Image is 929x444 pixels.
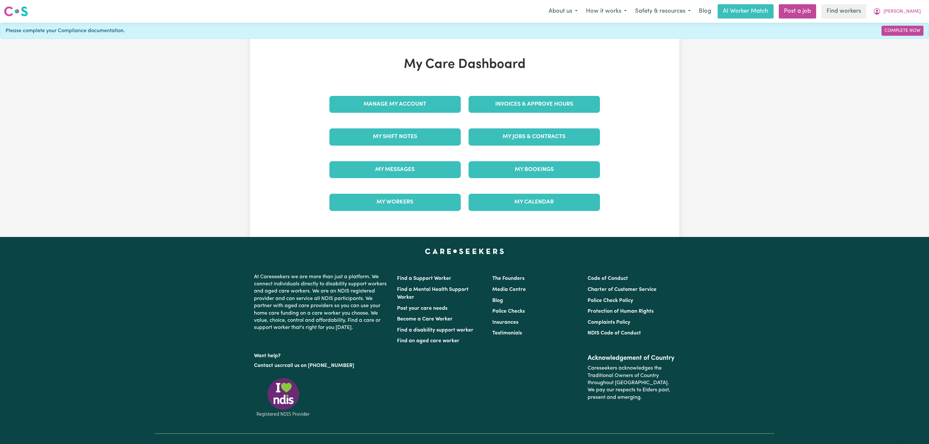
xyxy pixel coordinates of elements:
[325,57,604,72] h1: My Care Dashboard
[869,5,925,18] button: My Account
[883,8,921,15] span: [PERSON_NAME]
[469,128,600,145] a: My Jobs & Contracts
[329,194,461,211] a: My Workers
[285,363,354,368] a: call us on [PHONE_NUMBER]
[254,271,389,334] p: At Careseekers we are more than just a platform. We connect individuals directly to disability su...
[588,287,657,292] a: Charter of Customer Service
[718,4,774,19] a: AI Worker Match
[882,26,923,36] a: Complete Now
[544,5,582,18] button: About us
[397,328,473,333] a: Find a disability support worker
[779,4,816,19] a: Post a job
[425,249,504,254] a: Careseekers home page
[4,6,28,17] img: Careseekers logo
[397,276,451,281] a: Find a Support Worker
[492,309,525,314] a: Police Checks
[588,320,630,325] a: Complaints Policy
[254,359,389,372] p: or
[6,27,125,35] span: Please complete your Compliance documentation.
[492,287,526,292] a: Media Centre
[588,331,641,336] a: NDIS Code of Conduct
[695,4,715,19] a: Blog
[588,276,628,281] a: Code of Conduct
[329,128,461,145] a: My Shift Notes
[254,363,280,368] a: Contact us
[492,331,522,336] a: Testimonials
[397,287,469,300] a: Find a Mental Health Support Worker
[469,161,600,178] a: My Bookings
[582,5,631,18] button: How it works
[492,276,524,281] a: The Founders
[588,298,633,303] a: Police Check Policy
[397,317,453,322] a: Become a Care Worker
[588,309,654,314] a: Protection of Human Rights
[397,306,447,311] a: Post your care needs
[492,298,503,303] a: Blog
[588,354,675,362] h2: Acknowledgement of Country
[903,418,924,439] iframe: Button to launch messaging window, conversation in progress
[492,320,518,325] a: Insurances
[469,96,600,113] a: Invoices & Approve Hours
[397,338,459,344] a: Find an aged care worker
[329,96,461,113] a: Manage My Account
[254,377,312,418] img: Registered NDIS provider
[254,350,389,359] p: Want help?
[821,4,866,19] a: Find workers
[4,4,28,19] a: Careseekers logo
[329,161,461,178] a: My Messages
[469,194,600,211] a: My Calendar
[631,5,695,18] button: Safety & resources
[588,362,675,404] p: Careseekers acknowledges the Traditional Owners of Country throughout [GEOGRAPHIC_DATA]. We pay o...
